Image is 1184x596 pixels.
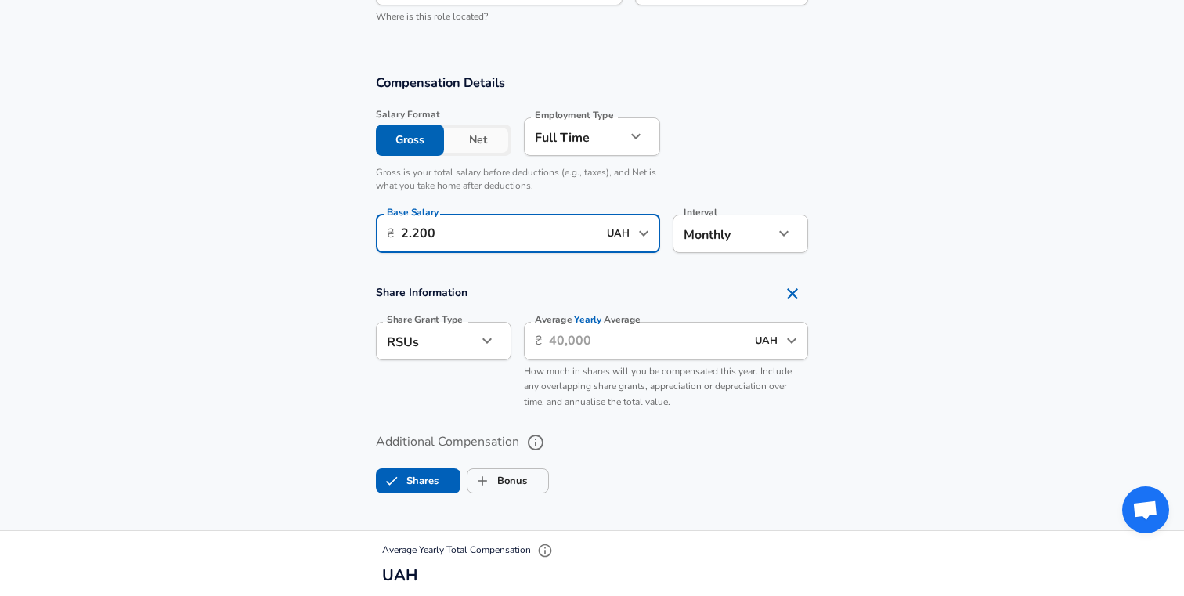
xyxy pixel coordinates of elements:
[633,222,655,244] button: Open
[602,222,634,246] input: USD
[376,125,444,156] button: Gross
[467,466,497,496] span: Bonus
[467,466,527,496] label: Bonus
[376,166,660,193] p: Gross is your total salary before deductions (e.g., taxes), and Net is what you take home after d...
[387,208,439,217] label: Base Salary
[376,429,808,456] label: Additional Compensation
[750,329,782,353] input: USD
[382,544,557,556] span: Average Yearly Total Compensation
[781,330,803,352] button: Open
[467,468,549,493] button: BonusBonus
[1122,486,1169,533] div: Open chat
[387,315,463,324] label: Share Grant Type
[376,322,477,360] div: RSUs
[533,539,557,562] button: Explain Total Compensation
[524,365,792,409] span: How much in shares will you be compensated this year. Include any overlapping share grants, appre...
[777,278,808,309] button: Remove Section
[673,215,774,253] div: Monthly
[522,429,549,456] button: help
[377,466,439,496] label: Shares
[575,312,602,326] span: Yearly
[376,468,460,493] button: SharesShares
[377,466,406,496] span: Shares
[376,108,511,121] span: Salary Format
[535,315,641,324] label: Average Average
[524,117,625,156] div: Full Time
[376,74,808,92] h3: Compensation Details
[376,10,488,23] span: Where is this role located?
[401,215,597,253] input: 100,000
[684,208,717,217] label: Interval
[549,322,745,360] input: 40,000
[444,125,512,156] button: Net
[376,278,808,309] h4: Share Information
[382,565,417,586] span: UAH
[535,110,614,120] label: Employment Type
